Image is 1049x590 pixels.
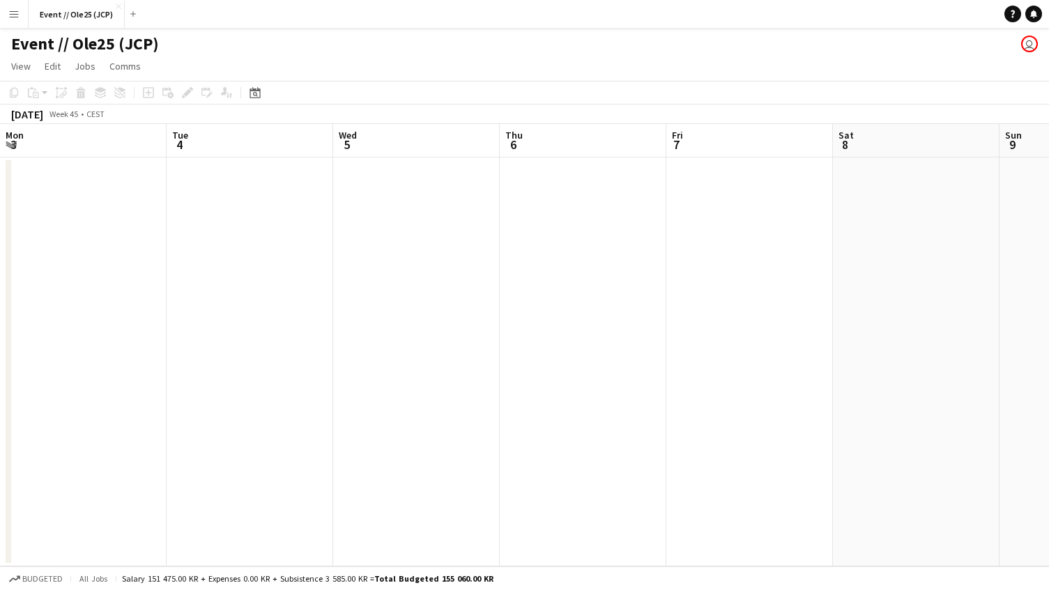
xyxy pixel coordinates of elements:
span: Mon [6,129,24,141]
span: Thu [505,129,523,141]
span: 6 [503,137,523,153]
a: Edit [39,57,66,75]
div: [DATE] [11,107,43,121]
span: Total Budgeted 155 060.00 KR [374,573,493,584]
span: Budgeted [22,574,63,584]
span: 8 [836,137,854,153]
span: Jobs [75,60,95,72]
span: All jobs [77,573,110,584]
button: Event // Ole25 (JCP) [29,1,125,28]
span: Tue [172,129,188,141]
span: Comms [109,60,141,72]
span: 4 [170,137,188,153]
span: 5 [337,137,357,153]
button: Budgeted [7,571,65,587]
div: CEST [86,109,105,119]
div: Salary 151 475.00 KR + Expenses 0.00 KR + Subsistence 3 585.00 KR = [122,573,493,584]
a: Jobs [69,57,101,75]
a: Comms [104,57,146,75]
span: Edit [45,60,61,72]
app-user-avatar: Ole Rise [1021,36,1038,52]
h1: Event // Ole25 (JCP) [11,33,159,54]
span: 7 [670,137,683,153]
span: Wed [339,129,357,141]
span: 9 [1003,137,1022,153]
span: Week 45 [46,109,81,119]
span: 3 [3,137,24,153]
span: Sun [1005,129,1022,141]
span: View [11,60,31,72]
span: Sat [839,129,854,141]
a: View [6,57,36,75]
span: Fri [672,129,683,141]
